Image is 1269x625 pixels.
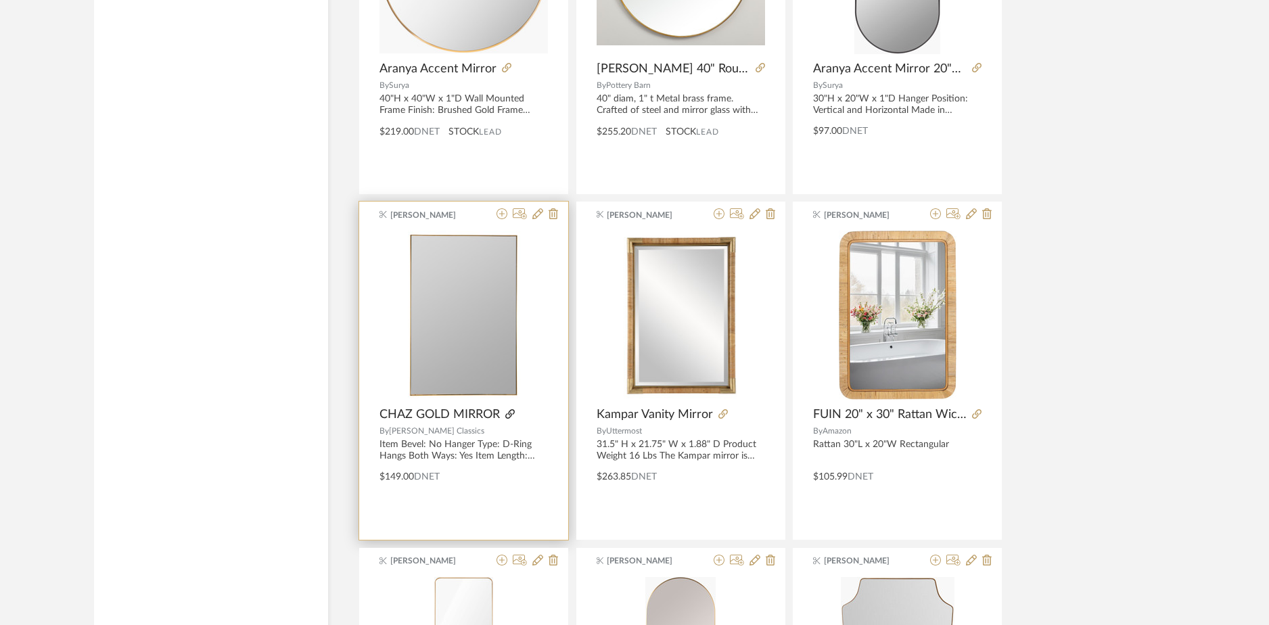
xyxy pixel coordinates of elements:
span: Aranya Accent Mirror [379,62,497,76]
span: $105.99 [813,472,848,482]
span: Amazon [823,427,852,435]
span: [PERSON_NAME] Classics [389,427,484,435]
img: FUIN 20" x 30" Rattan Wicker Rectangle Wall Mounted [839,231,956,400]
div: Rattan 30"L x 20"W Rectangular [813,439,982,462]
span: [PERSON_NAME] [390,555,476,567]
span: Surya [389,81,409,89]
span: DNET [631,127,657,137]
span: DNET [414,472,440,482]
span: Surya [823,81,843,89]
span: CHAZ GOLD MIRROR [379,407,500,422]
span: $149.00 [379,472,414,482]
span: DNET [414,127,440,137]
span: DNET [842,126,868,136]
span: By [379,81,389,89]
span: $263.85 [597,472,631,482]
span: $255.20 [597,127,631,137]
span: Lead [696,127,719,137]
span: By [813,427,823,435]
span: Aranya Accent Mirror 20"W, black [813,62,967,76]
span: DNET [631,472,657,482]
div: 31.5" H x 21.75" W x 1.88" D Product Weight 16 Lbs The Kampar mirror is made with an iron frame f... [597,439,765,462]
span: By [597,81,606,89]
span: [PERSON_NAME] [607,209,692,221]
span: [PERSON_NAME] [824,555,909,567]
div: Item Bevel: No Hanger Type: D-Ring Hangs Both Ways: Yes Item Length: 35.75 Item Width: 24 Item De... [379,439,548,462]
div: 0 [813,231,982,400]
span: [PERSON_NAME] [824,209,909,221]
span: [PERSON_NAME] [607,555,692,567]
span: STOCK [448,125,479,139]
span: Uttermost [606,427,642,435]
div: 30"H x 20"W x 1"D Hanger Position: Vertical and Horizontal Made in [GEOGRAPHIC_DATA] Wall Mounted... [813,93,982,116]
span: [PERSON_NAME] 40" Round Wall Mirror [597,62,750,76]
span: $219.00 [379,127,414,137]
span: FUIN 20" x 30" Rattan Wicker Rectangle Wall Mounted [813,407,967,422]
img: CHAZ GOLD MIRROR [408,231,520,400]
span: $97.00 [813,126,842,136]
div: 0 [597,231,765,400]
span: Lead [479,127,502,137]
div: 40"H x 40"W x 1"D Wall Mounted Frame Finish: Brushed Gold Frame Material: Aluminum [379,93,548,116]
span: [PERSON_NAME] [390,209,476,221]
span: Kampar Vanity Mirror [597,407,713,422]
span: STOCK [666,125,696,139]
img: Kampar Vanity Mirror [597,231,765,400]
span: By [597,427,606,435]
span: By [813,81,823,89]
div: 40" diam, 1" t Metal brass frame. Crafted of steel and mirror glass with MDF backing. MDF is an e... [597,93,765,116]
span: Pottery Barn [606,81,651,89]
span: DNET [848,472,873,482]
span: By [379,427,389,435]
